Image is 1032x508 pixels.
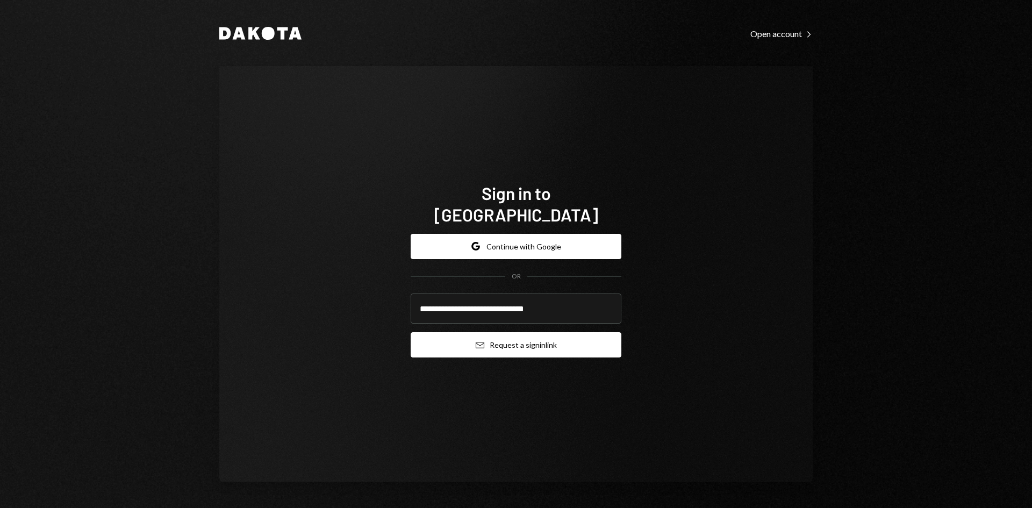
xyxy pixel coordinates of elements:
[411,182,621,225] h1: Sign in to [GEOGRAPHIC_DATA]
[750,27,813,39] a: Open account
[750,28,813,39] div: Open account
[411,332,621,357] button: Request a signinlink
[411,234,621,259] button: Continue with Google
[512,272,521,281] div: OR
